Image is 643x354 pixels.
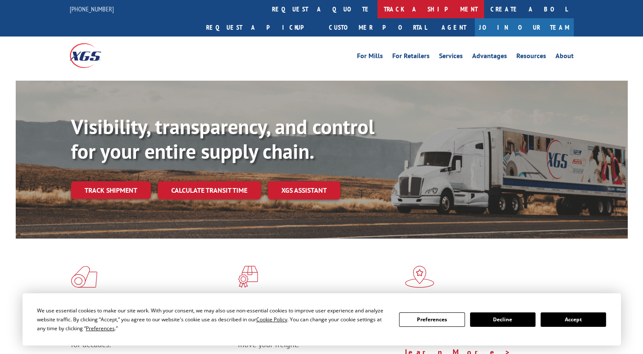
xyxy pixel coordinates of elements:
[86,325,115,332] span: Preferences
[23,293,621,346] div: Cookie Consent Prompt
[71,266,97,288] img: xgs-icon-total-supply-chain-intelligence-red
[158,181,261,199] a: Calculate transit time
[433,18,475,37] a: Agent
[541,312,606,327] button: Accept
[405,266,434,288] img: xgs-icon-flagship-distribution-model-red
[70,5,114,13] a: [PHONE_NUMBER]
[200,18,323,37] a: Request a pickup
[399,312,465,327] button: Preferences
[71,181,151,199] a: Track shipment
[323,18,433,37] a: Customer Portal
[470,312,535,327] button: Decline
[268,181,340,199] a: XGS ASSISTANT
[555,53,574,62] a: About
[439,53,463,62] a: Services
[256,316,287,323] span: Cookie Policy
[392,53,430,62] a: For Retailers
[71,319,231,349] span: As an industry carrier of choice, XGS has brought innovation and dedication to flooring logistics...
[238,266,258,288] img: xgs-icon-focused-on-flooring-red
[37,306,389,333] div: We use essential cookies to make our site work. With your consent, we may also use non-essential ...
[357,53,383,62] a: For Mills
[71,113,374,164] b: Visibility, transparency, and control for your entire supply chain.
[516,53,546,62] a: Resources
[472,53,507,62] a: Advantages
[475,18,574,37] a: Join Our Team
